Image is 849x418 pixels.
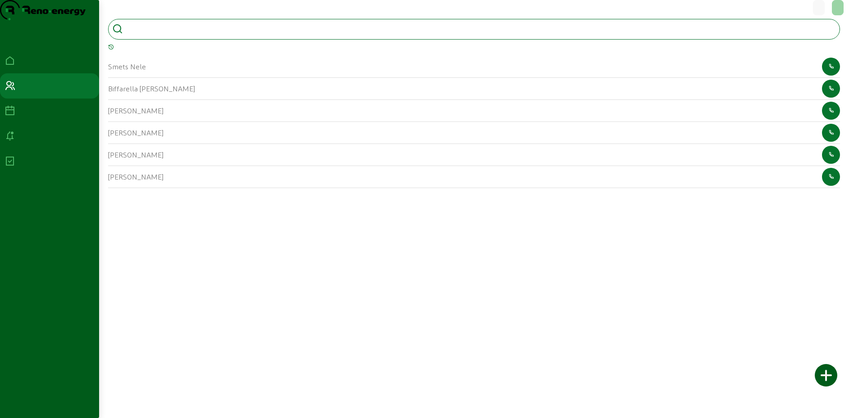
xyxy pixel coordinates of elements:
cam-list-title: [PERSON_NAME] [108,150,163,159]
cam-list-title: [PERSON_NAME] [108,128,163,137]
cam-list-title: Smets Nele [108,62,146,71]
cam-list-title: [PERSON_NAME] [108,106,163,115]
cam-list-title: Biffarella [PERSON_NAME] [108,84,195,93]
cam-list-title: [PERSON_NAME] [108,172,163,181]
